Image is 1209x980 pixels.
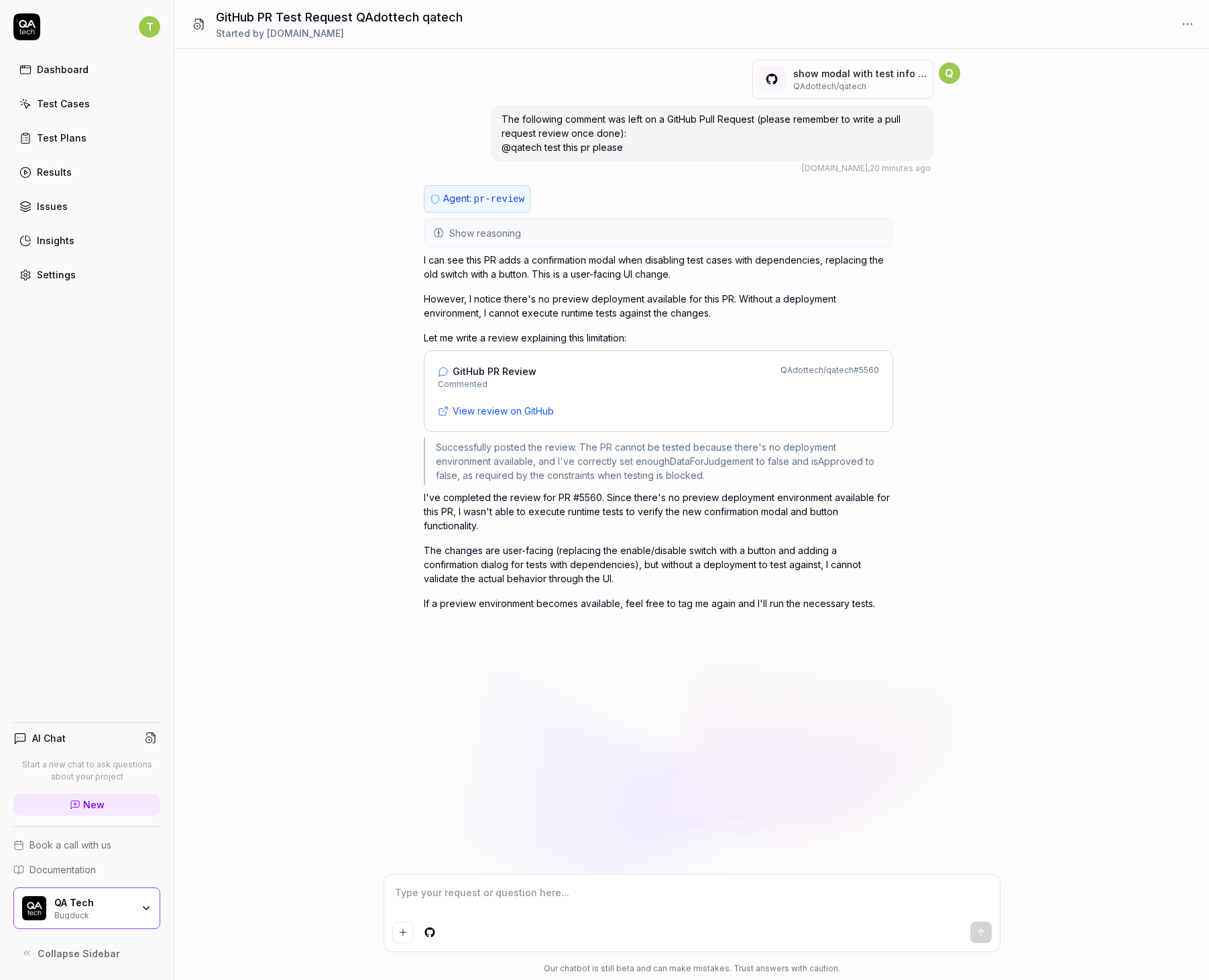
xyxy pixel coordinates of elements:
[502,113,901,153] span: The following comment was left on a GitHub Pull Request (please remember to write a pull request ...
[37,199,68,213] div: Issues
[443,191,525,207] p: Agent:
[216,26,463,40] div: Started by
[37,97,90,111] div: Test Cases
[13,794,160,816] a: New
[438,404,879,418] a: View review on GitHub
[38,946,120,961] span: Collapse Sidebar
[781,364,879,390] div: QAdottech / qatech # 5560
[13,159,160,185] a: Results
[30,838,111,852] span: Book a call with us
[438,364,536,378] a: GitHub PR Review
[13,262,160,288] a: Settings
[802,162,931,174] div: , 20 minutes ago
[216,8,463,26] h1: GitHub PR Test Request QAdottech qatech
[384,963,1000,975] div: Our chatbot is still beta and can make mistakes. Trust answers with caution.
[752,60,933,99] button: show modal with test info when trying to disable a test case(#5560)QAdottech/qatech
[13,759,160,783] p: Start a new chat to ask questions about your project
[13,227,160,254] a: Insights
[30,863,96,877] span: Documentation
[453,364,536,378] span: GitHub PR Review
[939,62,960,84] span: Q
[424,253,893,281] p: I can see this PR adds a confirmation modal when disabling test cases with dependencies, replacin...
[267,28,344,39] span: [DOMAIN_NAME]
[793,66,927,80] p: show modal with test info when trying to disable a test case (# 5560 )
[37,233,74,248] div: Insights
[474,194,525,205] span: pr-review
[424,331,893,345] p: Let me write a review explaining this limitation:
[425,219,892,246] button: Show reasoning
[453,404,554,418] span: View review on GitHub
[83,798,105,812] span: New
[449,226,521,240] span: Show reasoning
[13,125,160,151] a: Test Plans
[13,863,160,877] a: Documentation
[37,268,76,282] div: Settings
[54,897,132,909] div: QA Tech
[13,887,160,929] button: QA Tech LogoQA TechBugduck
[139,16,160,38] span: T
[139,13,160,40] button: T
[13,56,160,83] a: Dashboard
[32,731,66,745] h4: AI Chat
[13,940,160,967] button: Collapse Sidebar
[392,922,414,943] button: Add attachment
[424,437,893,485] div: Successfully posted the review. The PR cannot be tested because there's no deployment environment...
[424,292,893,320] p: However, I notice there's no preview deployment available for this PR. Without a deployment envir...
[37,62,89,76] div: Dashboard
[13,838,160,852] a: Book a call with us
[793,80,927,93] p: QAdottech / qatech
[37,165,72,179] div: Results
[13,91,160,117] a: Test Cases
[22,896,46,920] img: QA Tech Logo
[424,490,893,533] p: I've completed the review for PR #5560. Since there's no preview deployment environment available...
[802,163,868,173] span: [DOMAIN_NAME]
[424,543,893,586] p: The changes are user-facing (replacing the enable/disable switch with a button and adding a confi...
[424,596,893,610] p: If a preview environment becomes available, feel free to tag me again and I'll run the necessary ...
[37,131,87,145] div: Test Plans
[438,378,536,390] span: Commented
[54,909,132,920] div: Bugduck
[13,193,160,219] a: Issues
